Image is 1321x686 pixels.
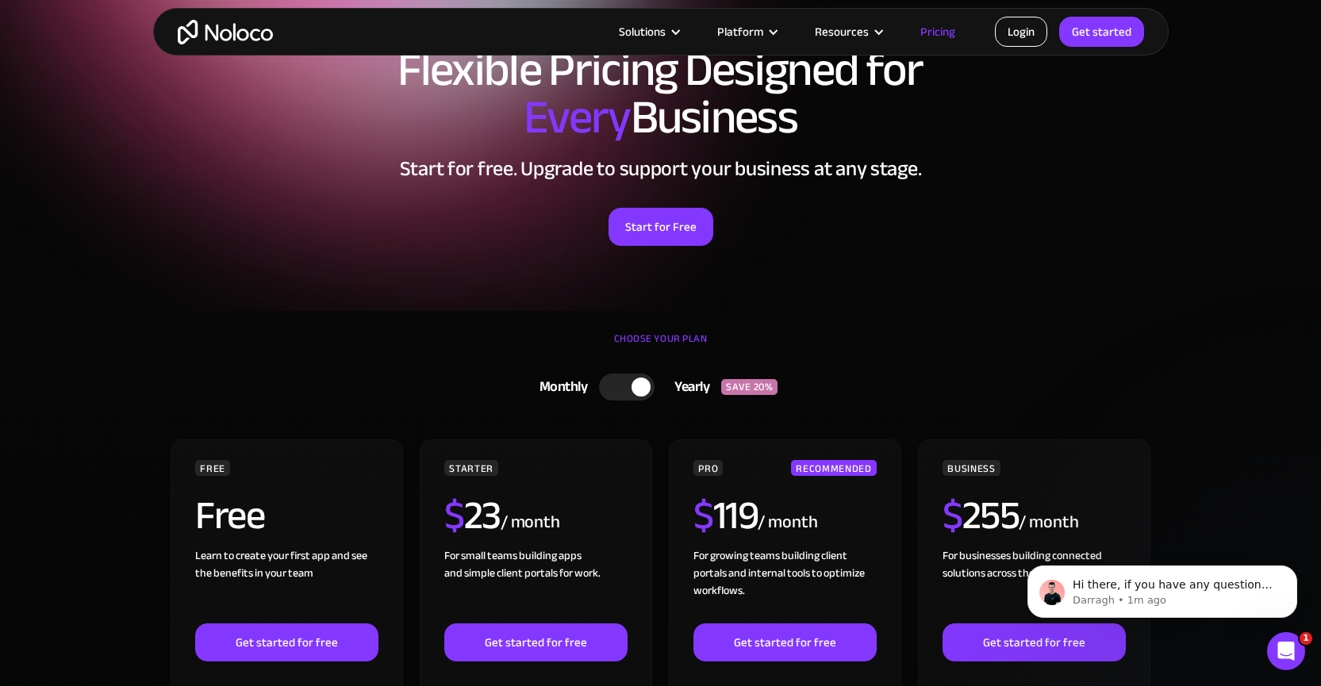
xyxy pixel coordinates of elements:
span: 1 [1300,632,1312,645]
div: Yearly [655,375,721,399]
div: Resources [815,21,869,42]
div: RECOMMENDED [791,460,876,476]
iframe: Intercom live chat [1267,632,1305,670]
h2: Free [195,496,264,535]
span: $ [444,478,464,553]
a: Start for Free [609,208,713,246]
div: / month [758,510,817,535]
a: Get started for free [195,623,378,661]
div: STARTER [444,460,497,476]
h2: 119 [693,496,758,535]
div: FREE [195,460,230,476]
span: $ [693,478,713,553]
div: CHOOSE YOUR PLAN [169,327,1153,366]
div: Solutions [619,21,666,42]
a: Get started [1059,17,1144,47]
div: Learn to create your first app and see the benefits in your team ‍ [195,547,378,623]
span: $ [943,478,962,553]
a: Get started for free [693,623,876,661]
a: Login [995,17,1047,47]
h2: Start for free. Upgrade to support your business at any stage. [169,157,1153,181]
div: Platform [697,21,795,42]
div: BUSINESS [943,460,1000,476]
div: / month [1019,510,1078,535]
a: Get started for free [444,623,627,661]
h2: 255 [943,496,1019,535]
div: For small teams building apps and simple client portals for work. ‍ [444,547,627,623]
a: Get started for free [943,623,1125,661]
a: home [178,20,273,44]
a: Pricing [901,21,975,42]
h2: 23 [444,496,501,535]
div: Platform [717,21,763,42]
div: / month [501,510,560,535]
div: PRO [693,460,723,476]
span: Every [524,73,631,162]
div: SAVE 20% [721,379,778,395]
h1: Flexible Pricing Designed for Business [169,46,1153,141]
div: For businesses building connected solutions across their organization. ‍ [943,547,1125,623]
div: Resources [795,21,901,42]
iframe: Intercom notifications message [1004,532,1321,643]
div: Solutions [599,21,697,42]
div: Monthly [520,375,600,399]
div: For growing teams building client portals and internal tools to optimize workflows. [693,547,876,623]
